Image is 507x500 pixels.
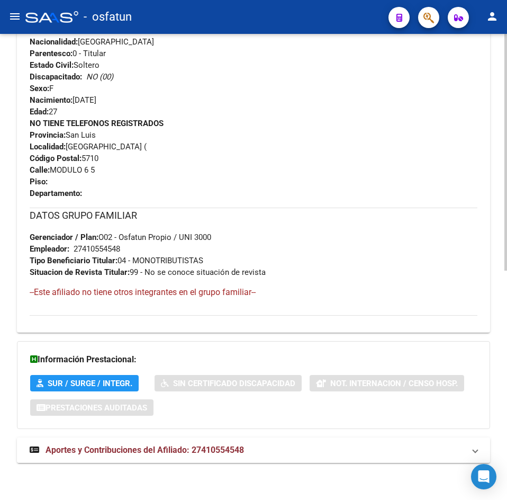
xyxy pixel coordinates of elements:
mat-icon: person [486,10,499,23]
span: O02 - Osfatun Propio / UNI 3000 [30,233,211,242]
button: Prestaciones Auditadas [30,399,153,416]
strong: NO TIENE TELEFONOS REGISTRADOS [30,119,164,128]
span: Aportes y Contribuciones del Afiliado: 27410554548 [46,445,244,455]
strong: Código Postal: [30,154,82,163]
strong: Gerenciador / Plan: [30,233,98,242]
strong: Parentesco: [30,49,73,58]
span: Soltero [30,60,99,70]
span: 5710 [30,154,98,163]
strong: Situacion de Revista Titular: [30,267,130,277]
button: Not. Internacion / Censo Hosp. [310,375,464,391]
span: [DATE] [30,95,96,105]
span: Not. Internacion / Censo Hosp. [330,379,458,388]
h4: --Este afiliado no tiene otros integrantes en el grupo familiar-- [30,287,477,298]
mat-icon: menu [8,10,21,23]
strong: Tipo Beneficiario Titular: [30,256,117,265]
strong: Calle: [30,165,50,175]
mat-expansion-panel-header: Aportes y Contribuciones del Afiliado: 27410554548 [17,437,490,463]
h3: Información Prestacional: [30,352,477,367]
strong: Localidad: [30,142,66,151]
h3: DATOS GRUPO FAMILIAR [30,208,477,223]
strong: Estado Civil: [30,60,74,70]
span: SUR / SURGE / INTEGR. [48,379,132,388]
span: San Luis [30,130,96,140]
div: 27410554548 [74,243,120,255]
button: Sin Certificado Discapacidad [155,375,302,391]
span: Sin Certificado Discapacidad [173,379,295,388]
span: [GEOGRAPHIC_DATA] ( [30,142,147,151]
span: MODULO 6 5 [30,165,95,175]
strong: Empleador: [30,244,69,254]
span: Prestaciones Auditadas [46,403,147,413]
i: NO (00) [86,72,113,82]
strong: Piso: [30,177,48,186]
button: SUR / SURGE / INTEGR. [30,375,139,391]
strong: Sexo: [30,84,49,93]
strong: Documento: [30,25,72,35]
strong: Nacimiento: [30,95,73,105]
strong: Edad: [30,107,49,117]
span: [GEOGRAPHIC_DATA] [30,37,154,47]
span: - osfatun [84,5,132,29]
strong: Nacionalidad: [30,37,78,47]
span: F [30,84,53,93]
span: DU - DOCUMENTO UNICO 41055454 [30,25,200,35]
span: 99 - No se conoce situación de revista [30,267,266,277]
div: Open Intercom Messenger [471,464,496,489]
strong: Discapacitado: [30,72,82,82]
span: 27 [30,107,57,117]
strong: Departamento: [30,189,82,198]
strong: Provincia: [30,130,66,140]
span: 0 - Titular [30,49,106,58]
span: 04 - MONOTRIBUTISTAS [30,256,203,265]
